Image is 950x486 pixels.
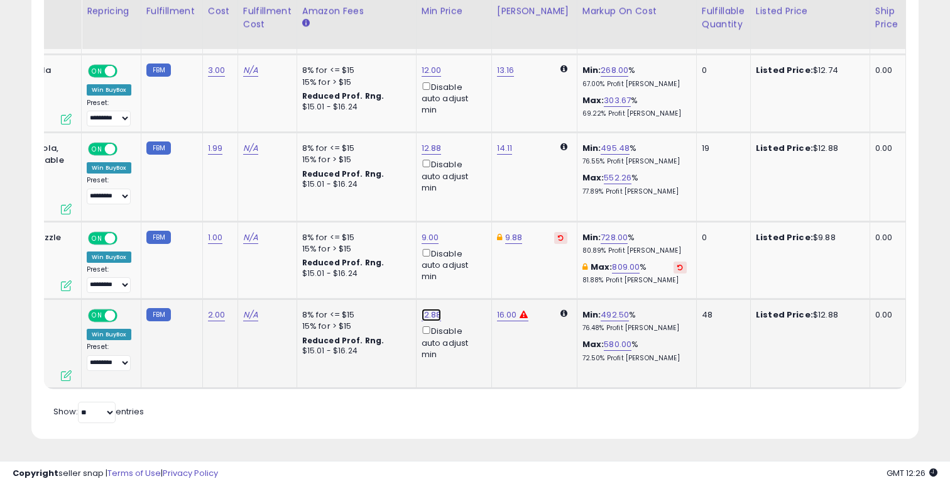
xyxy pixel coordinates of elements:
div: Preset: [87,343,131,371]
div: [PERSON_NAME] [497,4,572,18]
a: 552.26 [604,172,631,184]
span: ON [89,233,105,243]
div: Preset: [87,176,131,204]
a: 9.00 [422,231,439,244]
div: Disable auto adjust min [422,324,482,360]
p: 77.89% Profit [PERSON_NAME] [582,187,687,196]
div: Preset: [87,265,131,294]
div: 0.00 [875,232,896,243]
a: 3.00 [208,64,226,77]
div: 0.00 [875,65,896,76]
span: OFF [116,311,136,321]
b: Max: [582,172,604,184]
p: 76.55% Profit [PERSON_NAME] [582,157,687,166]
b: Max: [582,338,604,350]
div: 15% for > $15 [302,77,407,88]
a: 580.00 [604,338,631,351]
b: Listed Price: [756,309,813,321]
div: Win BuyBox [87,251,131,263]
a: 303.67 [604,94,631,107]
a: 495.48 [601,142,630,155]
div: % [582,232,687,255]
div: Win BuyBox [87,84,131,96]
b: Reduced Prof. Rng. [302,335,385,346]
div: Fulfillment Cost [243,4,292,31]
a: 728.00 [601,231,628,244]
span: OFF [116,233,136,243]
b: Listed Price: [756,231,813,243]
span: OFF [116,144,136,155]
div: $15.01 - $16.24 [302,102,407,113]
a: 1.00 [208,231,223,244]
a: 809.00 [612,261,640,273]
b: Listed Price: [756,64,813,76]
a: Terms of Use [107,467,161,479]
div: % [582,172,687,196]
div: 8% for <= $15 [302,65,407,76]
div: Win BuyBox [87,162,131,174]
div: 15% for > $15 [302,154,407,165]
div: Repricing [87,4,136,18]
b: Reduced Prof. Rng. [302,168,385,179]
div: 15% for > $15 [302,321,407,332]
span: ON [89,311,105,321]
p: 72.50% Profit [PERSON_NAME] [582,354,687,363]
div: 15% for > $15 [302,243,407,255]
a: 1.99 [208,142,223,155]
div: 19 [702,143,741,154]
div: $15.01 - $16.24 [302,179,407,190]
b: Reduced Prof. Rng. [302,91,385,101]
span: 2025-08-18 12:26 GMT [887,467,937,479]
p: 69.22% Profit [PERSON_NAME] [582,109,687,118]
div: $12.88 [756,309,860,321]
div: $9.88 [756,232,860,243]
b: Max: [591,261,613,273]
div: Listed Price [756,4,865,18]
div: Fulfillment [146,4,197,18]
div: seller snap | | [13,468,218,480]
p: 81.88% Profit [PERSON_NAME] [582,276,687,285]
a: 9.88 [505,231,523,244]
a: N/A [243,309,258,321]
div: 8% for <= $15 [302,143,407,154]
div: 8% for <= $15 [302,309,407,321]
b: Max: [582,94,604,106]
div: Disable auto adjust min [422,157,482,194]
div: % [582,262,687,285]
div: 0 [702,232,741,243]
div: $15.01 - $16.24 [302,268,407,279]
div: % [582,339,687,362]
a: Privacy Policy [163,467,218,479]
div: 0.00 [875,143,896,154]
div: $12.74 [756,65,860,76]
div: $12.88 [756,143,860,154]
div: % [582,65,687,88]
a: 12.88 [422,309,442,321]
a: 268.00 [601,64,628,77]
div: Ship Price [875,4,900,31]
a: N/A [243,64,258,77]
div: 48 [702,309,741,321]
div: Fulfillable Quantity [702,4,745,31]
a: 12.88 [422,142,442,155]
div: Markup on Cost [582,4,691,18]
b: Min: [582,309,601,321]
span: Show: entries [53,406,144,417]
span: OFF [116,66,136,77]
a: 2.00 [208,309,226,321]
span: ON [89,66,105,77]
p: 67.00% Profit [PERSON_NAME] [582,80,687,89]
b: Listed Price: [756,142,813,154]
small: FBM [146,231,171,244]
div: Amazon Fees [302,4,411,18]
b: Reduced Prof. Rng. [302,257,385,268]
strong: Copyright [13,467,58,479]
b: Min: [582,64,601,76]
small: Amazon Fees. [302,18,310,29]
div: Cost [208,4,232,18]
div: 8% for <= $15 [302,232,407,243]
div: $15.01 - $16.24 [302,346,407,356]
b: Min: [582,142,601,154]
div: Win BuyBox [87,329,131,340]
small: FBM [146,64,171,77]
